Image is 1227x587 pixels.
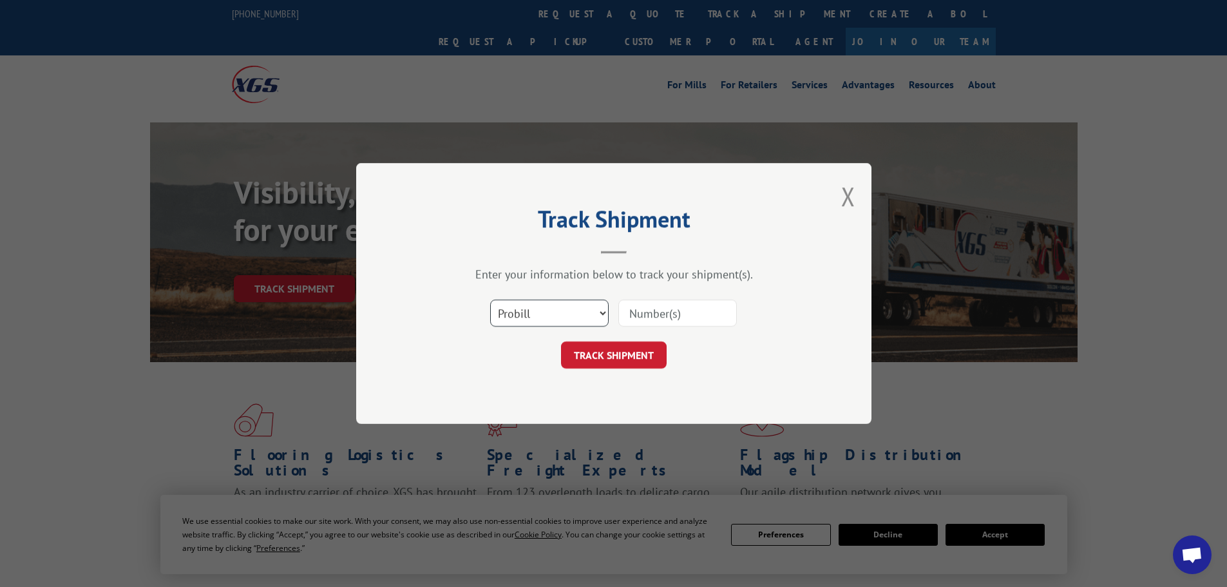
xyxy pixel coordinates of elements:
[1173,535,1212,574] div: Open chat
[841,179,855,213] button: Close modal
[561,342,667,369] button: TRACK SHIPMENT
[421,267,807,282] div: Enter your information below to track your shipment(s).
[618,300,737,327] input: Number(s)
[421,210,807,235] h2: Track Shipment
